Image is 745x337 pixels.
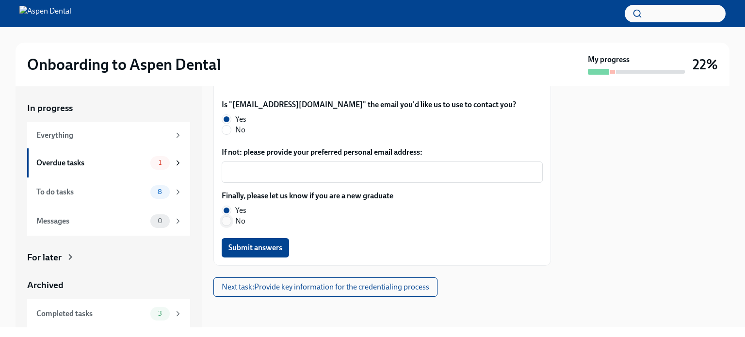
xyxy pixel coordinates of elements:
[36,216,146,226] div: Messages
[222,282,429,292] span: Next task : Provide key information for the credentialing process
[213,277,437,297] button: Next task:Provide key information for the credentialing process
[235,205,246,216] span: Yes
[27,207,190,236] a: Messages0
[27,55,221,74] h2: Onboarding to Aspen Dental
[27,122,190,148] a: Everything
[152,310,168,317] span: 3
[27,102,190,114] a: In progress
[27,279,190,291] a: Archived
[235,114,246,125] span: Yes
[27,251,62,264] div: For later
[27,148,190,177] a: Overdue tasks1
[27,299,190,328] a: Completed tasks3
[27,251,190,264] a: For later
[228,243,282,253] span: Submit answers
[222,147,543,158] label: If not: please provide your preferred personal email address:
[152,217,168,225] span: 0
[588,54,630,65] strong: My progress
[152,188,168,195] span: 8
[36,130,170,141] div: Everything
[693,56,718,73] h3: 22%
[222,238,289,257] button: Submit answers
[19,6,71,21] img: Aspen Dental
[36,308,146,319] div: Completed tasks
[222,191,393,201] label: Finally, please let us know if you are a new graduate
[235,125,245,135] span: No
[222,99,516,110] label: Is "[EMAIL_ADDRESS][DOMAIN_NAME]" the email you'd like us to use to contact you?
[36,187,146,197] div: To do tasks
[235,216,245,226] span: No
[153,159,167,166] span: 1
[27,177,190,207] a: To do tasks8
[36,158,146,168] div: Overdue tasks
